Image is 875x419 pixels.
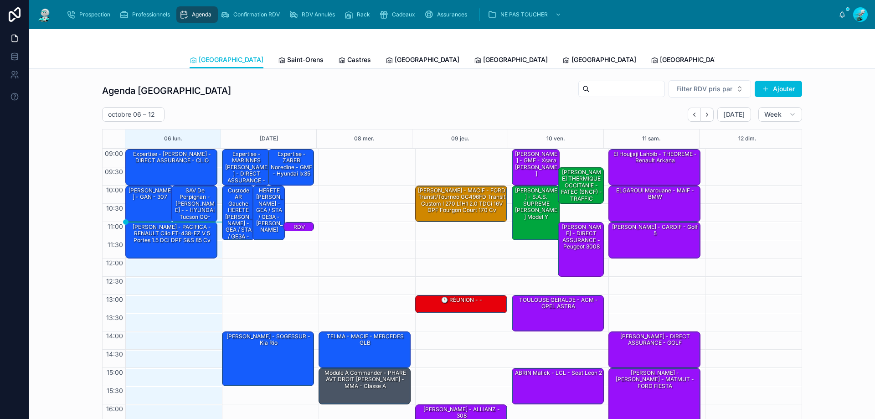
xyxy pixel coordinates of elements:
div: Expertise - ZAREB Noredine - GMF - hyundai ix35 [268,150,314,185]
button: Week [758,107,802,122]
div: ELGAROUI Marouane - MAIF - BMW [609,186,700,222]
div: [PERSON_NAME] - [PERSON_NAME] - MATMUT - FORD FIESTA [610,369,700,390]
button: 12 dim. [738,129,757,148]
span: 14:00 [104,332,125,340]
button: 06 lun. [164,129,182,148]
div: [PERSON_NAME] - CARDIF - golf 5 [609,222,700,258]
a: Agenda [176,6,218,23]
button: [DATE] [717,107,751,122]
div: Expertise - MARINNES [PERSON_NAME] - DIRECT ASSURANCE - OPEL tigra [224,150,269,191]
a: [GEOGRAPHIC_DATA] [190,52,263,69]
div: [PERSON_NAME] - CARDIF - golf 5 [610,223,700,238]
a: Cadeaux [376,6,422,23]
div: Expertise - [PERSON_NAME] - DIRECT ASSURANCE - CLIO [126,150,217,185]
div: El Houjjaji Lahbib - THEOREME - Renault Arkana [610,150,700,165]
span: Cadeaux [392,11,415,18]
span: [GEOGRAPHIC_DATA] [395,55,459,64]
span: Assurances [437,11,467,18]
a: Professionnels [117,6,176,23]
a: Rack [341,6,376,23]
span: 15:30 [104,387,125,394]
button: 09 jeu. [451,129,469,148]
h2: octobre 06 – 12 [108,110,155,119]
div: [PERSON_NAME] - S.A.S. SUPREME [PERSON_NAME] Model Y [514,186,559,221]
span: Professionnels [132,11,170,18]
span: RDV Annulés [302,11,335,18]
div: RDV FICTIF Armel Banzadio 6 13 65 08 00 - - 308 [285,223,313,271]
div: [PERSON_NAME] - DIRECT ASSURANCE - Peugeot 3008 [558,222,603,276]
img: App logo [36,7,53,22]
div: [PERSON_NAME] - DIRECT ASSURANCE - GOLF [610,332,700,347]
span: 09:00 [103,150,125,157]
div: TELMA - MACIF - MERCEDES GLB [320,332,410,347]
span: [GEOGRAPHIC_DATA] [571,55,636,64]
a: RDV Annulés [286,6,341,23]
a: Saint-Orens [278,52,324,70]
div: [PERSON_NAME] - GMF - Xsara [PERSON_NAME] [514,150,559,178]
span: [GEOGRAPHIC_DATA] [199,55,263,64]
div: [PERSON_NAME] THERMIQUE OCCITANIE - FATEC (SNCF) - TRAFFIC [560,168,603,203]
button: [DATE] [260,129,278,148]
div: Expertise - [PERSON_NAME] - DIRECT ASSURANCE - CLIO [127,150,216,165]
span: 15:00 [104,368,125,376]
div: [PERSON_NAME] - SOGESSUR - Kia rio [224,332,313,347]
a: [GEOGRAPHIC_DATA] [651,52,725,70]
div: HERETE [PERSON_NAME] - GEA / STA / GE3A - [PERSON_NAME] [253,186,284,240]
div: Expertise - MARINNES [PERSON_NAME] - DIRECT ASSURANCE - OPEL tigra [222,150,269,185]
a: [GEOGRAPHIC_DATA] [562,52,636,70]
a: NE PAS TOUCHER [485,6,566,23]
div: [PERSON_NAME] - S.A.S. SUPREME [PERSON_NAME] Model Y [512,186,559,240]
div: [PERSON_NAME] THERMIQUE OCCITANIE - FATEC (SNCF) - TRAFFIC [558,168,603,203]
div: [PERSON_NAME] - GMF - Xsara [PERSON_NAME] [512,150,559,185]
a: Castres [338,52,371,70]
span: 14:30 [104,350,125,358]
span: Prospection [79,11,110,18]
span: 16:00 [104,405,125,413]
span: Week [764,110,782,119]
div: Expertise - ZAREB Noredine - GMF - hyundai ix35 [270,150,313,178]
span: Rack [357,11,370,18]
div: [PERSON_NAME] - PACIFICA - RENAULT Clio FT-438-EZ V 5 Portes 1.5 dCi DPF S&S 85 cv [127,223,216,244]
span: [DATE] [723,110,745,119]
div: Custode AR Gauche HERETE [PERSON_NAME] - GEA / STA / GE3A - KIA RIO [224,186,253,248]
span: 12:30 [104,277,125,285]
span: 13:30 [104,314,125,321]
div: Module à commander - PHARE AVT DROIT [PERSON_NAME] - MMA - classe A [320,369,410,390]
span: NE PAS TOUCHER [500,11,548,18]
div: Custode AR Gauche HERETE [PERSON_NAME] - GEA / STA / GE3A - KIA RIO [222,186,254,240]
div: 🕒 RÉUNION - - [416,295,507,313]
div: ABRIN Malick - LCL - Seat leon 2 [512,368,603,404]
span: Confirmation RDV [233,11,280,18]
div: SAV de Perpignan - [PERSON_NAME] - - HYUNDAI Tucson GQ-606-MF IV 1.6 TGDi 16V 230 Hybrid 2WD 179 ... [173,186,216,248]
span: 13:00 [104,295,125,303]
span: 11:30 [105,241,125,248]
span: 09:30 [103,168,125,176]
span: 10:00 [104,186,125,194]
div: ABRIN Malick - LCL - Seat leon 2 [514,369,603,377]
span: Agenda [192,11,211,18]
div: ELGAROUI Marouane - MAIF - BMW [610,186,700,202]
button: Ajouter [755,81,802,97]
div: SAV de Perpignan - [PERSON_NAME] - - HYUNDAI Tucson GQ-606-MF IV 1.6 TGDi 16V 230 Hybrid 2WD 179 ... [172,186,217,222]
div: TELMA - MACIF - MERCEDES GLB [319,332,410,367]
span: 10:30 [104,204,125,212]
button: Next [701,108,714,122]
div: TOULOUSE GERALDE - ACM - OPEL ASTRA [514,296,603,311]
span: 12:00 [104,259,125,267]
span: Castres [347,55,371,64]
span: Saint-Orens [287,55,324,64]
div: [PERSON_NAME] - GAN - 307 [127,186,172,202]
div: 11 sam. [642,129,661,148]
div: 08 mer. [354,129,375,148]
div: [PERSON_NAME] - DIRECT ASSURANCE - Peugeot 3008 [560,223,603,251]
div: RDV FICTIF Armel Banzadio 6 13 65 08 00 - - 308 [284,222,314,232]
div: 🕒 RÉUNION - - [417,296,506,304]
a: Confirmation RDV [218,6,286,23]
a: [GEOGRAPHIC_DATA] [386,52,459,70]
span: [GEOGRAPHIC_DATA] [660,55,725,64]
div: [PERSON_NAME] - GAN - 307 [126,186,173,222]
